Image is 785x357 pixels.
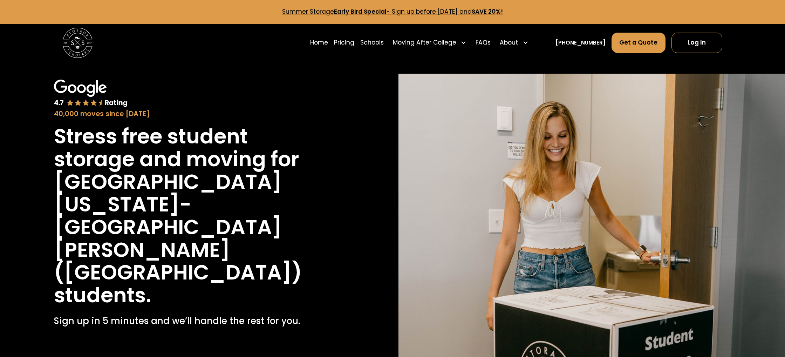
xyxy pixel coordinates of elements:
[54,109,332,119] div: 40,000 moves since [DATE]
[310,32,328,53] a: Home
[54,125,332,170] h1: Stress free student storage and moving for
[390,32,470,53] div: Moving After College
[393,38,456,47] div: Moving After College
[54,171,332,284] h1: [GEOGRAPHIC_DATA][US_STATE]-[GEOGRAPHIC_DATA][PERSON_NAME] ([GEOGRAPHIC_DATA])
[555,39,606,47] a: [PHONE_NUMBER]
[54,80,128,108] img: Google 4.7 star rating
[612,33,665,53] a: Get a Quote
[360,32,384,53] a: Schools
[500,38,518,47] div: About
[54,284,151,307] h1: students.
[476,32,491,53] a: FAQs
[497,32,531,53] div: About
[671,33,722,53] a: Log In
[63,28,93,58] img: Storage Scholars main logo
[54,314,300,328] p: Sign up in 5 minutes and we’ll handle the rest for you.
[334,32,354,53] a: Pricing
[334,7,387,16] strong: Early Bird Special
[282,7,503,16] a: Summer StorageEarly Bird Special- Sign up before [DATE] andSAVE 20%!
[472,7,503,16] strong: SAVE 20%!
